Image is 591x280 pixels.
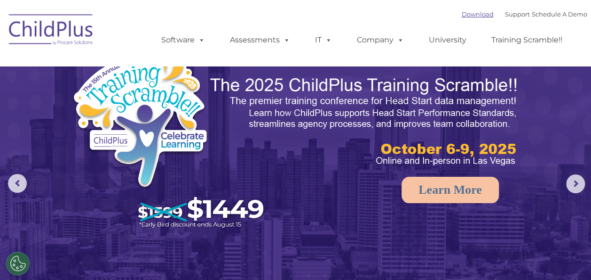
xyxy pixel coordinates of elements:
a: Company [347,31,413,49]
a: IT [306,31,341,49]
span: Phone number [131,101,171,108]
a: Learn More [402,177,499,203]
a: Assessments [221,31,299,49]
a: Support [505,10,530,18]
img: ChildPlus by Procare Solutions [4,8,98,55]
iframe: Chat Widget [437,178,591,280]
a: Training Scramble!! [482,31,572,49]
a: Schedule A Demo [532,10,587,18]
a: Download [462,10,494,18]
font: | [462,10,587,18]
a: Software [152,31,214,49]
a: University [419,31,476,49]
button: Cookies Settings [6,252,30,275]
span: Last name [131,62,159,69]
